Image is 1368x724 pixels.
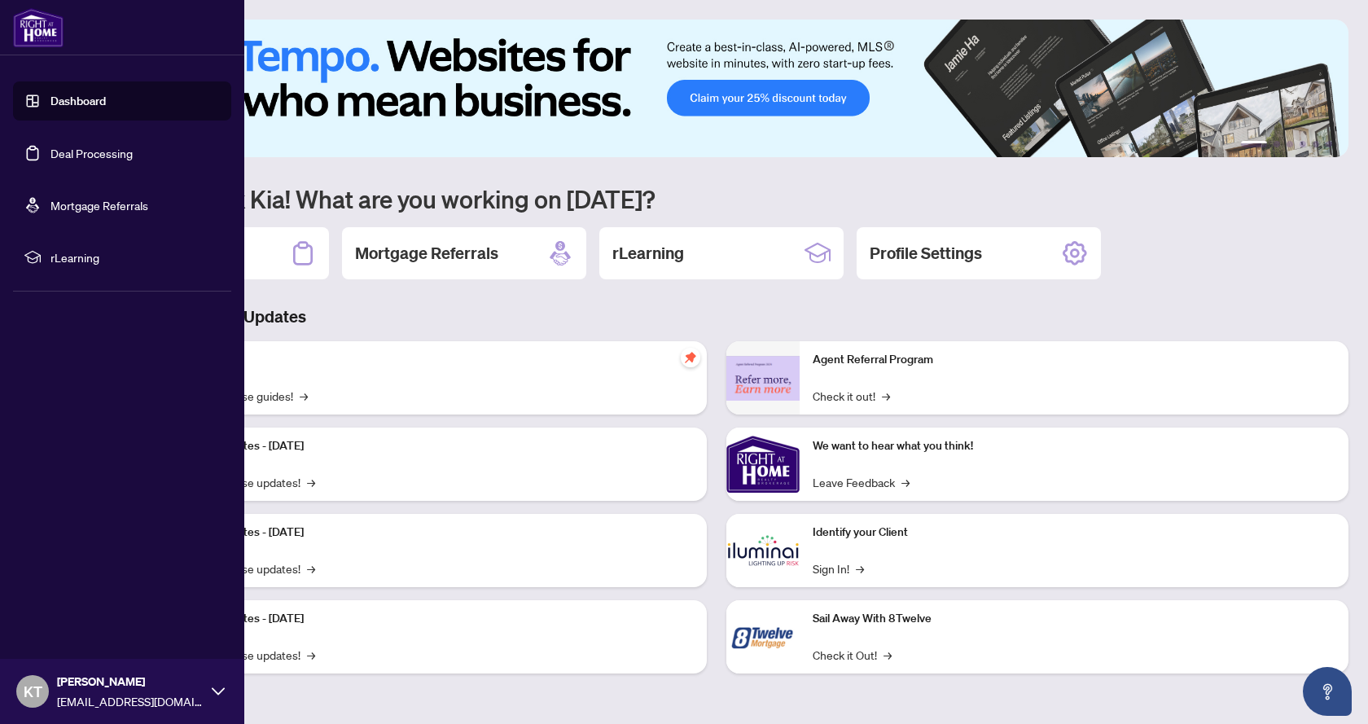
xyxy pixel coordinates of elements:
[681,348,700,367] span: pushpin
[1274,141,1280,147] button: 2
[1313,141,1319,147] button: 5
[85,305,1348,328] h3: Brokerage & Industry Updates
[85,20,1348,157] img: Slide 0
[171,437,694,455] p: Platform Updates - [DATE]
[870,242,982,265] h2: Profile Settings
[883,646,892,664] span: →
[85,183,1348,214] h1: Welcome back Kia! What are you working on [DATE]?
[171,524,694,542] p: Platform Updates - [DATE]
[300,387,308,405] span: →
[726,428,800,501] img: We want to hear what you think!
[813,646,892,664] a: Check it Out!→
[57,692,204,710] span: [EMAIL_ADDRESS][DOMAIN_NAME]
[813,524,1335,542] p: Identify your Client
[50,248,220,266] span: rLearning
[901,473,910,491] span: →
[813,351,1335,369] p: Agent Referral Program
[882,387,890,405] span: →
[1326,141,1332,147] button: 6
[355,242,498,265] h2: Mortgage Referrals
[307,473,315,491] span: →
[726,600,800,674] img: Sail Away With 8Twelve
[171,351,694,369] p: Self-Help
[50,198,148,213] a: Mortgage Referrals
[813,387,890,405] a: Check it out!→
[13,8,64,47] img: logo
[726,514,800,587] img: Identify your Client
[50,94,106,108] a: Dashboard
[726,356,800,401] img: Agent Referral Program
[813,610,1335,628] p: Sail Away With 8Twelve
[171,610,694,628] p: Platform Updates - [DATE]
[24,680,42,703] span: KT
[1300,141,1306,147] button: 4
[1287,141,1293,147] button: 3
[50,146,133,160] a: Deal Processing
[612,242,684,265] h2: rLearning
[307,646,315,664] span: →
[813,473,910,491] a: Leave Feedback→
[856,559,864,577] span: →
[307,559,315,577] span: →
[57,673,204,691] span: [PERSON_NAME]
[813,437,1335,455] p: We want to hear what you think!
[1241,141,1267,147] button: 1
[1303,667,1352,716] button: Open asap
[813,559,864,577] a: Sign In!→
